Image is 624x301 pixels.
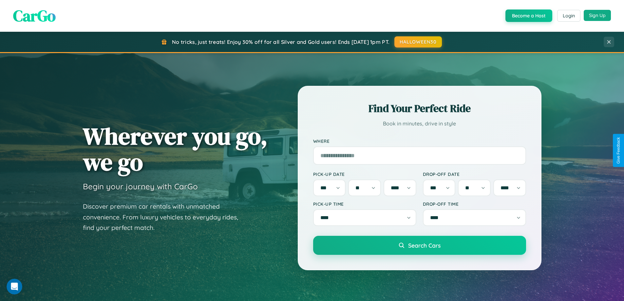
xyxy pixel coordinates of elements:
span: Search Cars [408,242,441,249]
label: Drop-off Date [423,171,526,177]
span: CarGo [13,5,56,27]
p: Book in minutes, drive in style [313,119,526,128]
label: Where [313,138,526,144]
span: No tricks, just treats! Enjoy 30% off for all Silver and Gold users! Ends [DATE] 1pm PT. [172,39,389,45]
label: Pick-up Date [313,171,416,177]
button: Become a Host [505,9,552,22]
button: Sign Up [584,10,611,21]
button: Login [557,10,580,22]
p: Discover premium car rentals with unmatched convenience. From luxury vehicles to everyday rides, ... [83,201,247,233]
button: HALLOWEEN30 [394,36,442,47]
iframe: Intercom live chat [7,279,22,294]
h1: Wherever you go, we go [83,123,268,175]
h3: Begin your journey with CarGo [83,181,198,191]
label: Drop-off Time [423,201,526,207]
label: Pick-up Time [313,201,416,207]
div: Give Feedback [616,137,621,164]
h2: Find Your Perfect Ride [313,101,526,116]
button: Search Cars [313,236,526,255]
